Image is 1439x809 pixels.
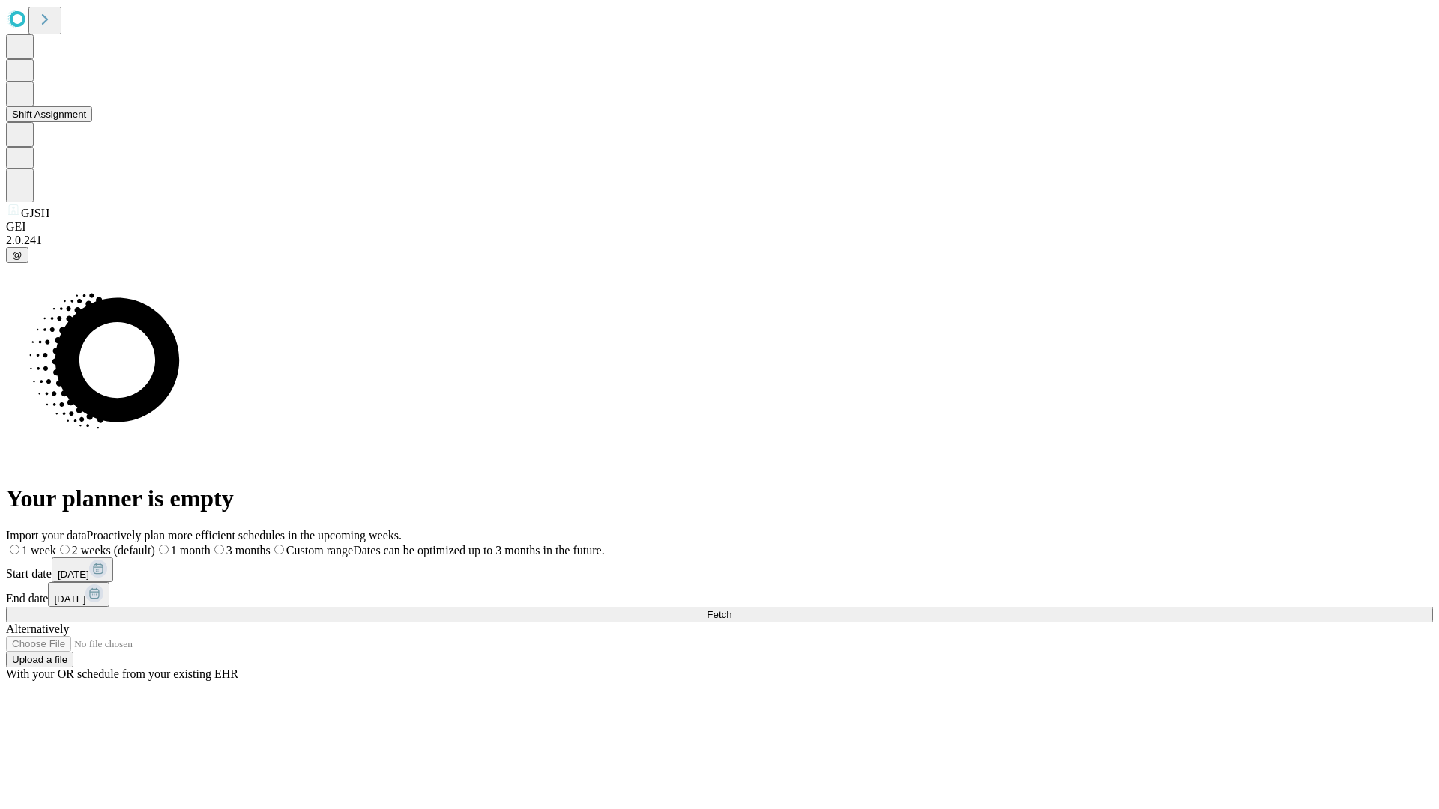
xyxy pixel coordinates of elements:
[48,582,109,607] button: [DATE]
[12,249,22,261] span: @
[171,544,211,557] span: 1 month
[6,529,87,542] span: Import your data
[159,545,169,554] input: 1 month
[52,557,113,582] button: [DATE]
[214,545,224,554] input: 3 months
[6,607,1433,622] button: Fetch
[10,545,19,554] input: 1 week
[353,544,604,557] span: Dates can be optimized up to 3 months in the future.
[286,544,353,557] span: Custom range
[21,207,49,219] span: GJSH
[6,667,238,680] span: With your OR schedule from your existing EHR
[707,609,731,620] span: Fetch
[54,593,85,605] span: [DATE]
[6,220,1433,234] div: GEI
[6,106,92,122] button: Shift Assignment
[72,544,155,557] span: 2 weeks (default)
[6,234,1433,247] div: 2.0.241
[6,557,1433,582] div: Start date
[22,544,56,557] span: 1 week
[6,622,69,635] span: Alternatively
[226,544,271,557] span: 3 months
[6,582,1433,607] div: End date
[6,485,1433,512] h1: Your planner is empty
[6,247,28,263] button: @
[6,652,73,667] button: Upload a file
[60,545,70,554] input: 2 weeks (default)
[87,529,402,542] span: Proactively plan more efficient schedules in the upcoming weeks.
[58,569,89,580] span: [DATE]
[274,545,284,554] input: Custom rangeDates can be optimized up to 3 months in the future.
